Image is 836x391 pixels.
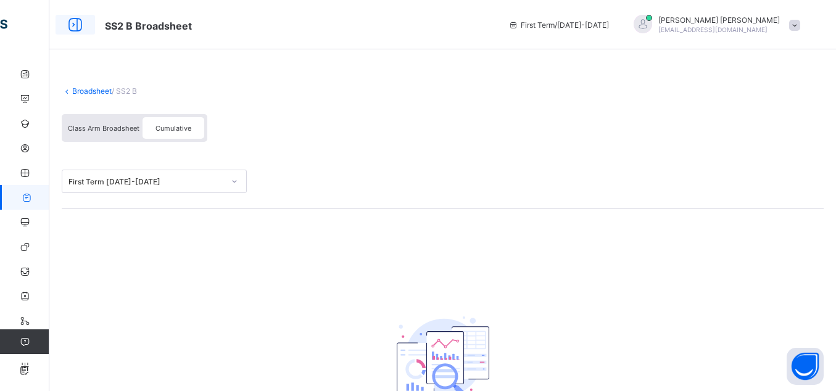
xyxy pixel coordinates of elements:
span: [PERSON_NAME] [PERSON_NAME] [658,15,780,25]
span: Class Arm Broadsheet [68,124,139,133]
span: / SS2 B [112,86,137,96]
span: [EMAIL_ADDRESS][DOMAIN_NAME] [658,26,768,33]
a: Broadsheet [72,86,112,96]
span: Cumulative [155,124,191,133]
div: FrancisVICTOR [621,15,806,35]
span: session/term information [508,20,609,30]
span: Class Arm Broadsheet [105,20,192,32]
button: Open asap [787,348,824,385]
div: First Term [DATE]-[DATE] [68,177,224,186]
